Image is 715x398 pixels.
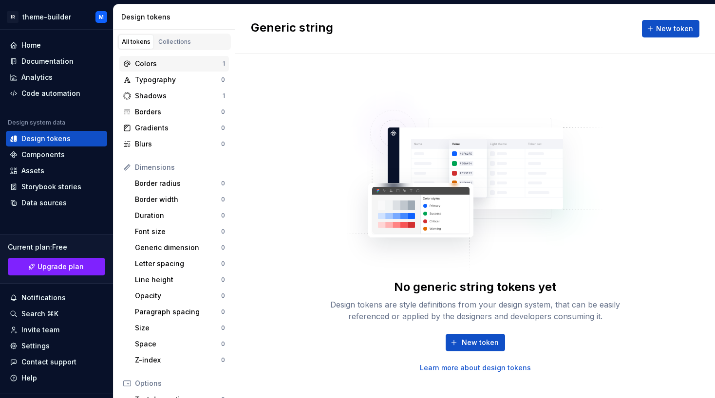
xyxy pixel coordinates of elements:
h2: Generic string [251,20,333,37]
div: Current plan : Free [8,242,105,252]
div: 0 [221,308,225,316]
button: New token [446,334,505,351]
a: Z-index0 [131,352,229,368]
a: Font size0 [131,224,229,239]
div: 0 [221,124,225,132]
div: All tokens [122,38,151,46]
div: theme-builder [22,12,71,22]
div: Design tokens [21,134,71,144]
button: IRtheme-builderM [2,6,111,27]
div: Collections [158,38,191,46]
a: Analytics [6,70,107,85]
div: Z-index [135,355,221,365]
div: Colors [135,59,223,69]
a: Colors1 [119,56,229,72]
div: Options [135,379,225,388]
div: Design tokens [121,12,231,22]
a: Generic dimension0 [131,240,229,255]
div: 1 [223,60,225,68]
div: 0 [221,180,225,187]
a: Data sources [6,195,107,211]
a: Borders0 [119,104,229,120]
a: Components [6,147,107,163]
a: Border width0 [131,192,229,207]
a: Size0 [131,320,229,336]
div: Typography [135,75,221,85]
a: Shadows1 [119,88,229,104]
div: Letter spacing [135,259,221,269]
div: Paragraph spacing [135,307,221,317]
div: Border width [135,195,221,204]
div: Border radius [135,179,221,188]
a: Border radius0 [131,176,229,191]
a: Code automation [6,86,107,101]
div: Blurs [135,139,221,149]
button: Upgrade plan [8,258,105,275]
div: Data sources [21,198,67,208]
div: 0 [221,356,225,364]
div: 0 [221,228,225,235]
a: Learn more about design tokens [420,363,531,373]
a: Blurs0 [119,136,229,152]
div: 0 [221,108,225,116]
div: 0 [221,244,225,252]
div: Design system data [8,119,65,127]
span: Upgrade plan [38,262,84,271]
div: Generic dimension [135,243,221,253]
div: Shadows [135,91,223,101]
a: Documentation [6,54,107,69]
a: Design tokens [6,131,107,146]
div: Components [21,150,65,160]
div: Search ⌘K [21,309,58,319]
button: Contact support [6,354,107,370]
div: Design tokens are style definitions from your design system, that can be easily referenced or app... [320,299,631,322]
a: Assets [6,163,107,179]
div: Borders [135,107,221,117]
div: Assets [21,166,44,176]
a: Home [6,37,107,53]
div: 0 [221,276,225,284]
button: Notifications [6,290,107,306]
span: New token [656,24,693,34]
div: Contact support [21,357,76,367]
div: Gradients [135,123,221,133]
a: Line height0 [131,272,229,288]
a: Space0 [131,336,229,352]
div: Opacity [135,291,221,301]
div: Storybook stories [21,182,81,192]
div: 1 [223,92,225,100]
div: Analytics [21,72,53,82]
div: 0 [221,260,225,268]
div: 0 [221,196,225,203]
div: 0 [221,292,225,300]
div: Size [135,323,221,333]
div: 0 [221,340,225,348]
div: Code automation [21,89,80,98]
div: No generic string tokens yet [394,279,556,295]
div: 0 [221,212,225,219]
button: Search ⌘K [6,306,107,322]
a: Storybook stories [6,179,107,195]
a: Paragraph spacing0 [131,304,229,320]
div: Line height [135,275,221,285]
button: Help [6,370,107,386]
a: Duration0 [131,208,229,223]
div: Duration [135,211,221,220]
a: Settings [6,338,107,354]
a: Opacity0 [131,288,229,304]
div: Documentation [21,56,74,66]
div: Dimensions [135,163,225,172]
a: Gradients0 [119,120,229,136]
div: Font size [135,227,221,236]
div: 0 [221,140,225,148]
a: Letter spacing0 [131,256,229,271]
div: IR [7,11,19,23]
div: Home [21,40,41,50]
span: New token [462,338,499,347]
div: Settings [21,341,50,351]
div: 0 [221,324,225,332]
div: M [99,13,104,21]
div: 0 [221,76,225,84]
div: Invite team [21,325,59,335]
div: Help [21,373,37,383]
